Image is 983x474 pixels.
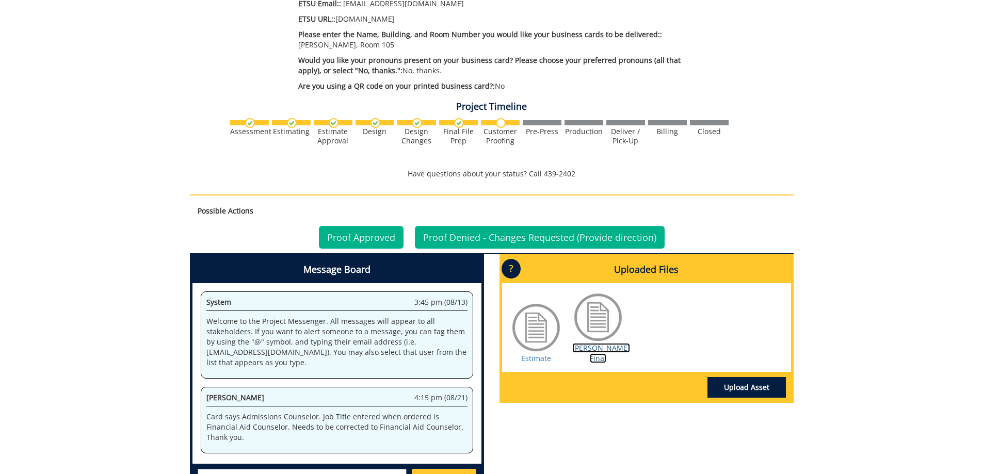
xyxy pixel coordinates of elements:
div: Estimating [272,127,311,136]
span: Would you like your pronouns present on your business card? Please choose your preferred pronouns... [298,55,681,75]
p: [PERSON_NAME], Room 105 [298,29,702,50]
p: Welcome to the Project Messenger. All messages will appear to all stakeholders. If you want to al... [206,316,468,368]
img: checkmark [287,118,297,128]
img: checkmark [370,118,380,128]
img: checkmark [454,118,464,128]
strong: Possible Actions [198,206,253,216]
img: checkmark [245,118,255,128]
p: Card says Admissions Counselor. Job Title entered when ordered is Financial Aid Counselor. Needs ... [206,412,468,443]
span: Please enter the Name, Building, and Room Number you would like your business cards to be deliver... [298,29,662,39]
p: ? [502,259,521,279]
div: Deliver / Pick-Up [606,127,645,145]
span: 4:15 pm (08/21) [414,393,468,403]
a: Upload Asset [707,377,786,398]
div: Design Changes [397,127,436,145]
span: Are you using a QR code on your printed business card?: [298,81,495,91]
a: Estimate [521,353,551,363]
div: Design [356,127,394,136]
p: Have questions about your status? Call 439-2402 [190,169,794,179]
div: Assessment [230,127,269,136]
span: [PERSON_NAME] [206,393,264,402]
h4: Project Timeline [190,102,794,112]
img: checkmark [412,118,422,128]
span: ETSU URL:: [298,14,335,24]
img: no [496,118,506,128]
span: System [206,297,231,307]
a: Proof Approved [319,226,404,249]
div: Final File Prep [439,127,478,145]
span: 3:45 pm (08/13) [414,297,468,307]
div: Closed [690,127,729,136]
h4: Message Board [192,256,481,283]
div: Pre-Press [523,127,561,136]
p: No, thanks. [298,55,702,76]
img: checkmark [329,118,339,128]
div: Production [565,127,603,136]
a: Proof Denied - Changes Requested (Provide direction) [415,226,665,249]
h4: Uploaded Files [502,256,791,283]
a: [PERSON_NAME] Final [572,343,630,363]
div: Billing [648,127,687,136]
p: No [298,81,702,91]
div: Estimate Approval [314,127,352,145]
p: [DOMAIN_NAME] [298,14,702,24]
div: Customer Proofing [481,127,520,145]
